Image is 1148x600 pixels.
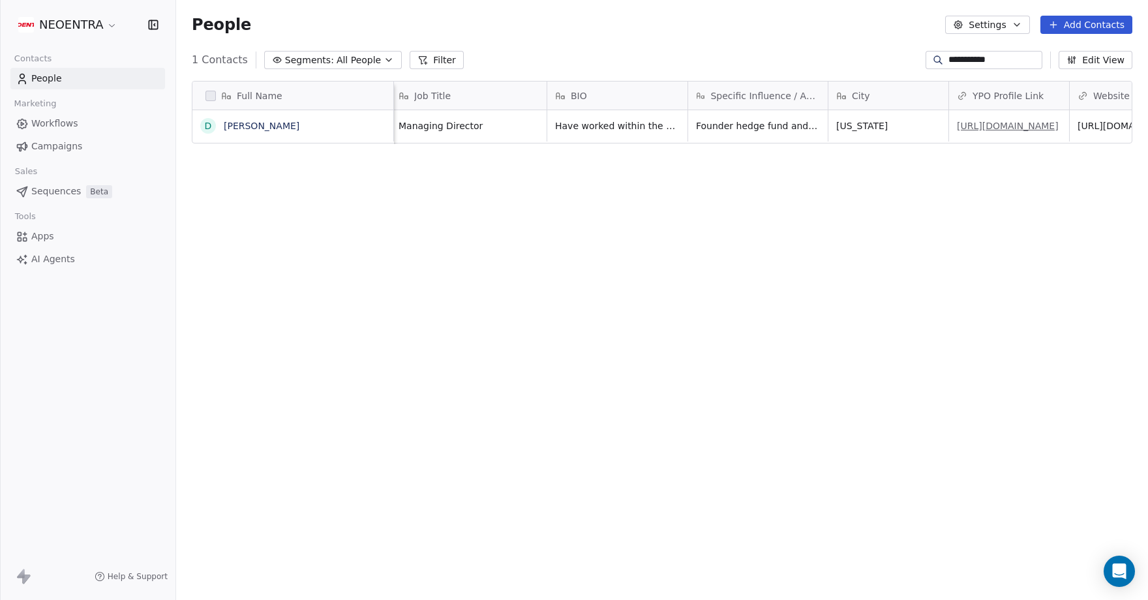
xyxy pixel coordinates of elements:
[1104,556,1135,587] div: Open Intercom Messenger
[688,82,828,110] div: Specific Influence / Access
[710,89,820,102] span: Specific Influence / Access
[205,119,212,133] div: D
[95,571,168,582] a: Help & Support
[547,82,687,110] div: BIO
[828,82,948,110] div: City
[414,89,451,102] span: Job Title
[973,89,1044,102] span: YPO Profile Link
[945,16,1029,34] button: Settings
[1040,16,1132,34] button: Add Contacts
[8,49,57,68] span: Contacts
[852,89,869,102] span: City
[949,82,1069,110] div: YPO Profile Link
[8,94,62,113] span: Marketing
[957,121,1059,131] a: [URL][DOMAIN_NAME]
[836,119,941,132] span: [US_STATE]
[192,110,394,578] div: grid
[31,185,81,198] span: Sequences
[337,53,381,67] span: All People
[31,72,62,85] span: People
[571,89,587,102] span: BIO
[192,15,251,35] span: People
[399,119,539,132] span: Managing Director
[192,52,248,68] span: 1 Contacts
[18,17,34,33] img: Additional.svg
[39,16,104,33] span: NEOENTRA
[1059,51,1132,69] button: Edit View
[108,571,168,582] span: Help & Support
[237,89,282,102] span: Full Name
[1093,89,1130,102] span: Website
[555,119,680,132] span: Have worked within the financial services and investment management business for the last 24 year...
[9,207,41,226] span: Tools
[9,162,43,181] span: Sales
[86,185,112,198] span: Beta
[31,140,82,153] span: Campaigns
[410,51,464,69] button: Filter
[10,136,165,157] a: Campaigns
[10,248,165,270] a: AI Agents
[192,82,393,110] div: Full Name
[10,113,165,134] a: Workflows
[31,230,54,243] span: Apps
[10,226,165,247] a: Apps
[31,117,78,130] span: Workflows
[16,14,120,36] button: NEOENTRA
[391,82,547,110] div: Job Title
[10,68,165,89] a: People
[285,53,334,67] span: Segments:
[31,252,75,266] span: AI Agents
[10,181,165,202] a: SequencesBeta
[696,119,820,132] span: Founder hedge fund and can recommend people and how to sell to hedge funds.
[224,121,299,131] a: [PERSON_NAME]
